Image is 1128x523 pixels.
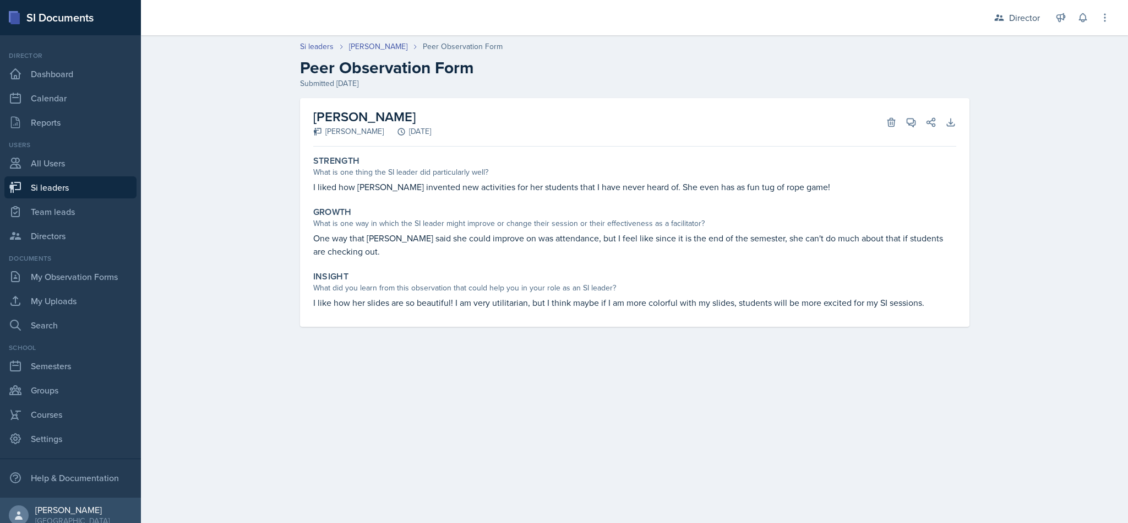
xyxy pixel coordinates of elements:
[4,355,137,377] a: Semesters
[313,271,349,282] label: Insight
[300,58,969,78] h2: Peer Observation Form
[313,155,360,166] label: Strength
[4,111,137,133] a: Reports
[313,180,956,193] p: I liked how [PERSON_NAME] invented new activities for her students that I have never heard of. Sh...
[313,107,431,127] h2: [PERSON_NAME]
[313,166,956,178] div: What is one thing the SI leader did particularly well?
[1009,11,1040,24] div: Director
[4,290,137,312] a: My Uploads
[4,140,137,150] div: Users
[349,41,407,52] a: [PERSON_NAME]
[313,218,956,229] div: What is one way in which the SI leader might improve or change their session or their effectivene...
[4,314,137,336] a: Search
[313,296,956,309] p: I like how her slides are so beautiful! I am very utilitarian, but I think maybe if I am more col...
[300,78,969,89] div: Submitted [DATE]
[4,63,137,85] a: Dashboard
[313,231,956,258] p: One way that [PERSON_NAME] said she could improve on was attendance, but I feel like since it is ...
[4,176,137,198] a: Si leaders
[4,343,137,353] div: School
[4,254,137,263] div: Documents
[4,87,137,109] a: Calendar
[313,207,352,218] label: Growth
[4,428,137,450] a: Settings
[4,51,137,61] div: Director
[4,225,137,247] a: Directors
[4,379,137,401] a: Groups
[4,152,137,174] a: All Users
[423,41,503,52] div: Peer Observation Form
[4,403,137,425] a: Courses
[313,126,384,137] div: [PERSON_NAME]
[4,201,137,223] a: Team leads
[35,504,110,515] div: [PERSON_NAME]
[300,41,334,52] a: Si leaders
[4,467,137,489] div: Help & Documentation
[313,282,956,294] div: What did you learn from this observation that could help you in your role as an SI leader?
[384,126,431,137] div: [DATE]
[4,266,137,288] a: My Observation Forms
